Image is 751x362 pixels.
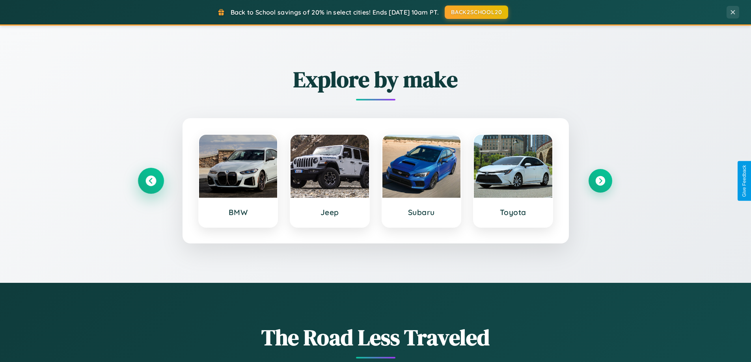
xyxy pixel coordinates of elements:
[139,322,612,353] h1: The Road Less Traveled
[298,208,361,217] h3: Jeep
[207,208,270,217] h3: BMW
[139,64,612,95] h2: Explore by make
[445,6,508,19] button: BACK2SCHOOL20
[482,208,544,217] h3: Toyota
[390,208,453,217] h3: Subaru
[231,8,439,16] span: Back to School savings of 20% in select cities! Ends [DATE] 10am PT.
[742,165,747,197] div: Give Feedback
